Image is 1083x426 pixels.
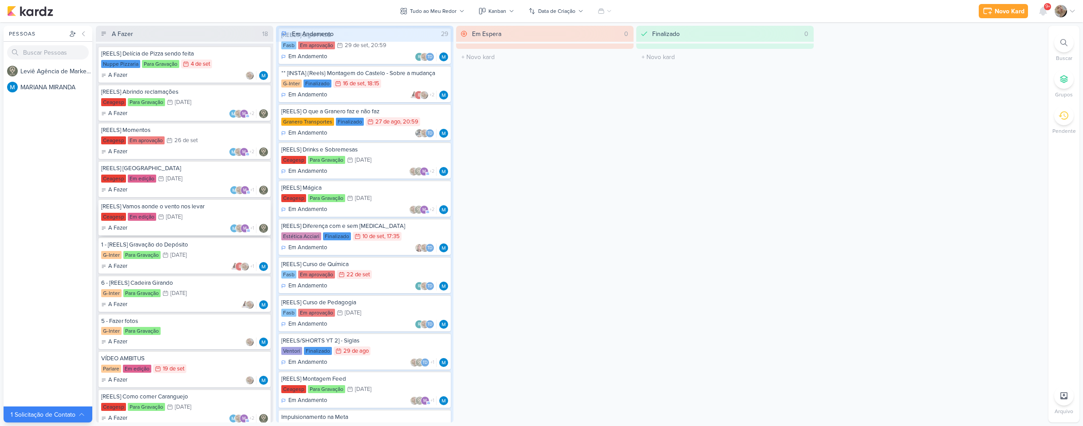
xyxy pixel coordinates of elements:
div: mlegnaioli@gmail.com [240,147,248,156]
div: [REELS/SHORTS YT 2] - Siglas [281,337,448,345]
p: A Fazer [108,147,127,156]
div: A Fazer [101,147,127,156]
img: Sarah Violante [1055,5,1067,17]
p: A Fazer [108,376,127,385]
div: Colaboradores: Amannda Primo, emersongranero@ginter.com.br, Sarah Violante, marciorobalo@ginter.c... [230,262,256,271]
div: 19 de set [163,366,185,372]
img: Sarah Violante [245,71,254,80]
div: Responsável: MARIANA MIRANDA [439,282,448,291]
div: Colaboradores: MARIANA MIRANDA, Sarah Violante, mlegnaioli@gmail.com, Yasmin Yumi, Thais de carvalho [229,109,256,118]
img: MARIANA MIRANDA [259,338,268,346]
div: mlegnaioli@gmail.com [420,167,429,176]
div: Pessoas [7,30,67,38]
div: Colaboradores: Tatiane Acciari, Sarah Violante, Thais de carvalho [415,243,437,252]
span: +2 [429,92,434,99]
div: emersongranero@ginter.com.br [235,262,244,271]
div: Finalizado [652,29,680,39]
div: Responsável: MARIANA MIRANDA [439,167,448,176]
div: Em Andamento [281,91,327,100]
div: VÍDEO AMBITUS [101,354,268,362]
div: [DATE] [170,291,187,296]
img: Sarah Violante [235,186,244,195]
div: mlegnaioli@gmail.com [420,205,429,214]
span: +2 [248,110,254,117]
div: Fasb [281,309,296,317]
img: Leviê Agência de Marketing Digital [414,167,423,176]
span: +2 [248,415,254,422]
img: Sarah Violante [420,320,429,329]
p: Td [427,284,433,289]
div: Para Gravação [123,251,161,259]
div: Ceagesp [101,136,126,144]
img: MARIANA MIRANDA [439,358,448,367]
img: Sarah Violante [409,205,418,214]
img: MARIANA MIRANDA [259,300,268,309]
div: Ceagesp [101,98,126,106]
div: Estética Acciari [281,232,321,240]
p: Buscar [1056,54,1072,62]
div: G-Inter [101,327,122,335]
p: Grupos [1055,91,1073,99]
p: e [239,265,241,269]
img: Amannda Primo [240,300,249,309]
div: Para Gravação [123,289,161,297]
img: Sarah Violante [420,243,429,252]
img: Sarah Violante [420,91,429,100]
span: +2 [429,168,434,175]
p: Pendente [1052,127,1076,135]
div: Responsável: MARIANA MIRANDA [259,262,268,271]
img: Sarah Violante [410,358,419,367]
input: + Novo kard [638,51,812,64]
p: Em Andamento [288,52,327,61]
span: +1 [249,225,254,232]
div: [REELS] Vamos aonde o vento nos levar [101,203,268,211]
div: Fasb [281,41,296,49]
input: + Novo kard [458,51,632,64]
img: Everton Granero [415,129,424,138]
div: Thais de carvalho [425,52,434,61]
div: 1 - [REELS] Gravação do Depósito [101,241,268,249]
li: Ctrl + F [1048,33,1079,62]
div: [DATE] [166,176,182,182]
div: 1 Solicitação de Contato [11,410,78,419]
div: 18 [259,29,272,39]
div: Em Espera [472,29,501,39]
div: A Fazer [101,109,127,118]
img: MARIANA MIRANDA [439,129,448,138]
div: Colaboradores: Sarah Violante [245,71,256,80]
div: [DATE] [166,214,182,220]
div: Colaboradores: MARIANA MIRANDA, Sarah Violante, mlegnaioli@gmail.com, Yasmin Yumi, Thais de carvalho [229,147,256,156]
div: Thais de carvalho [425,129,434,138]
img: Amannda Primo [409,91,418,100]
div: Impulsionamento na Meta [281,413,448,421]
div: [DATE] [175,404,191,410]
img: Sarah Violante [245,338,254,346]
img: Amannda Primo [230,262,239,271]
p: m [422,170,426,174]
div: Responsável: MARIANA MIRANDA [259,300,268,309]
div: Novo Kard [995,7,1024,16]
div: Para Gravação [308,194,345,202]
p: Td [427,246,433,251]
span: +1 [249,263,254,270]
div: [REELS] Abrindo reclamações [101,88,268,96]
div: G-Inter [101,289,122,297]
div: Responsável: Leviê Agência de Marketing Digital [259,186,268,195]
div: mlegnaioli@gmail.com [421,396,429,405]
div: [REELS] Drinks e Sobremesas [281,146,448,154]
img: MARIANA MIRANDA [439,167,448,176]
img: Leviê Agência de Marketing Digital [415,358,424,367]
div: Em Andamento [281,129,327,138]
div: [REELS] Curso de Pedagogia [281,299,448,307]
div: Responsável: Leviê Agência de Marketing Digital [259,109,268,118]
span: +2 [429,206,434,213]
div: Para Gravação [128,403,165,411]
div: Ceagesp [281,385,306,393]
div: Em Andamento [281,320,327,329]
img: Leviê Agência de Marketing Digital [259,414,268,423]
img: kardz.app [7,6,53,16]
img: Leviê Agência de Marketing Digital [259,147,268,156]
span: +1 [429,359,434,366]
div: Thais de carvalho [425,320,434,329]
div: , 20:59 [368,43,386,48]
